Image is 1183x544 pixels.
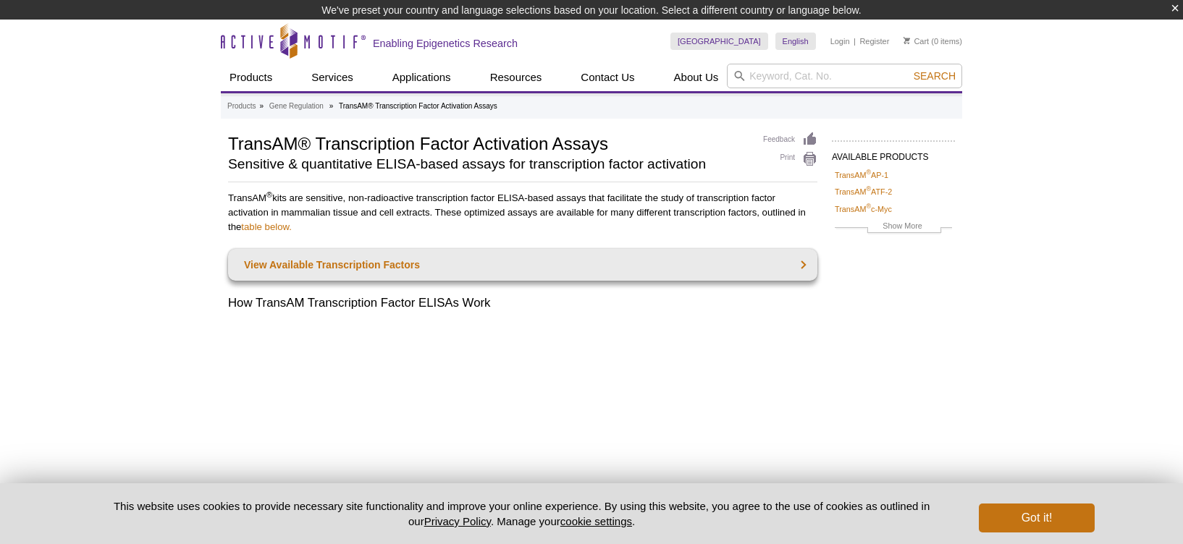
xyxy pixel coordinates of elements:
a: Show More [835,219,952,236]
a: Feedback [763,132,817,148]
img: Your Cart [904,37,910,44]
a: About Us [665,64,728,91]
a: TransAM®c-Myc [835,203,892,216]
a: Gene Regulation [269,100,324,113]
li: TransAM® Transcription Factor Activation Assays [339,102,497,110]
a: Services [303,64,362,91]
p: TransAM kits are sensitive, non-radioactive transcription factor ELISA-based assays that facilita... [228,191,817,234]
a: Register [859,36,889,46]
sup: ® [866,169,871,176]
li: | [854,33,856,50]
sup: ® [266,190,272,198]
h2: Enabling Epigenetics Research [373,37,518,50]
a: table below. [241,221,292,232]
span: Search [914,70,956,82]
p: This website uses cookies to provide necessary site functionality and improve your online experie... [88,498,955,529]
h1: TransAM® Transcription Factor Activation Assays [228,132,749,153]
a: English [775,33,816,50]
a: Applications [384,64,460,91]
h2: AVAILABLE PRODUCTS [832,140,955,166]
a: TransAM®AP-1 [835,169,888,182]
a: View Available Transcription Factors [228,249,817,281]
h2: How TransAM Transcription Factor ELISAs Work [228,294,817,312]
li: » [329,102,334,110]
a: Privacy Policy [424,515,491,527]
a: Resources [481,64,551,91]
a: TransAM®ATF-2 [835,185,892,198]
a: Contact Us [572,64,643,91]
a: Print [763,151,817,167]
a: Products [227,100,256,113]
a: [GEOGRAPHIC_DATA] [670,33,768,50]
h2: Sensitive & quantitative ELISA-based assays for transcription factor activation [228,158,749,171]
sup: ® [866,203,871,210]
button: cookie settings [560,515,632,527]
a: Login [830,36,850,46]
li: » [259,102,264,110]
a: Products [221,64,281,91]
button: Search [909,69,960,82]
button: Got it! [979,503,1095,532]
a: Cart [904,36,929,46]
li: (0 items) [904,33,962,50]
sup: ® [866,186,871,193]
input: Keyword, Cat. No. [727,64,962,88]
